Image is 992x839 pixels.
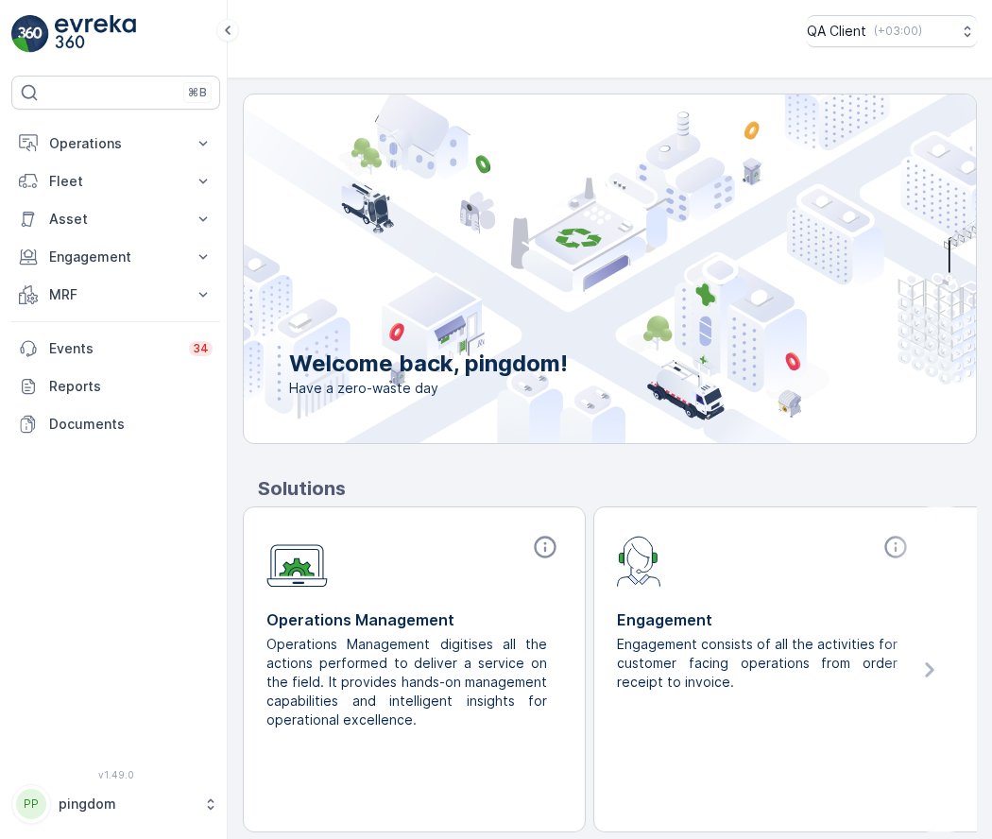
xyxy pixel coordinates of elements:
[11,200,220,238] button: Asset
[807,15,977,47] button: QA Client(+03:00)
[59,795,194,813] p: pingdom
[11,368,220,405] a: Reports
[289,349,568,379] p: Welcome back, pingdom!
[49,248,182,266] p: Engagement
[807,22,866,41] p: QA Client
[159,94,976,443] img: city illustration
[11,769,220,780] span: v 1.49.0
[874,24,922,39] p: ( +03:00 )
[266,608,562,631] p: Operations Management
[49,285,182,304] p: MRF
[617,608,913,631] p: Engagement
[258,474,977,503] p: Solutions
[193,341,209,356] p: 34
[16,789,46,819] div: PP
[11,276,220,314] button: MRF
[49,339,178,358] p: Events
[266,635,547,729] p: Operations Management digitises all the actions performed to deliver a service on the field. It p...
[289,379,568,398] span: Have a zero-waste day
[49,172,182,191] p: Fleet
[55,15,136,53] img: logo_light-DOdMpM7g.png
[11,163,220,200] button: Fleet
[49,134,182,153] p: Operations
[11,330,220,368] a: Events34
[11,238,220,276] button: Engagement
[266,534,328,588] img: module-icon
[11,405,220,443] a: Documents
[11,784,220,824] button: PPpingdom
[188,85,207,100] p: ⌘B
[11,125,220,163] button: Operations
[49,210,182,229] p: Asset
[49,377,213,396] p: Reports
[617,635,898,692] p: Engagement consists of all the activities for customer facing operations from order receipt to in...
[11,15,49,53] img: logo
[49,415,213,434] p: Documents
[617,534,661,587] img: module-icon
